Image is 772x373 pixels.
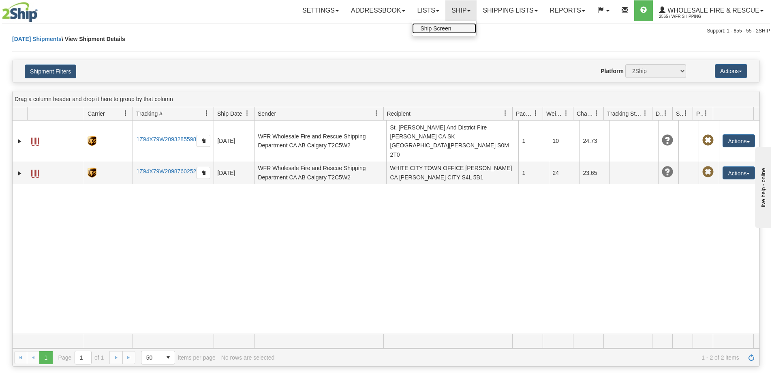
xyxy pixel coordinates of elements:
a: Charge filter column settings [590,106,603,120]
td: 24 [549,162,579,184]
button: Copy to clipboard [197,135,210,147]
td: 23.65 [579,162,609,184]
button: Shipment Filters [25,65,76,78]
span: Recipient [387,110,411,118]
span: Carrier [88,110,105,118]
span: 50 [146,354,157,362]
a: WHOLESALE FIRE & RESCUE 2565 / WFR Shipping [653,0,770,21]
img: logo2565.jpg [2,2,38,22]
a: Ship Screen [412,23,476,34]
div: No rows are selected [221,354,275,361]
img: 8 - UPS [88,136,96,146]
span: Delivery Status [656,110,663,118]
a: 1Z94X79W2093285598 [136,136,196,142]
a: Delivery Status filter column settings [659,106,672,120]
label: Platform [601,67,624,75]
span: WHOLESALE FIRE & RESCUE [665,7,759,14]
td: 24.73 [579,121,609,162]
span: 2565 / WFR Shipping [659,13,720,21]
a: Addressbook [345,0,411,21]
span: Sender [258,110,276,118]
span: Page of 1 [58,351,104,364]
a: Carrier filter column settings [119,106,133,120]
td: 1 [518,162,549,184]
button: Copy to clipboard [197,167,210,179]
a: Settings [296,0,345,21]
button: Actions [723,166,755,179]
a: [DATE] Shipments [12,36,62,42]
a: Tracking Status filter column settings [638,106,652,120]
a: Pickup Status filter column settings [699,106,713,120]
span: Tracking # [136,110,163,118]
iframe: chat widget [753,145,771,228]
span: Charge [577,110,594,118]
td: WFR Wholesale Fire and Rescue Shipping Department CA AB Calgary T2C5W2 [254,162,386,184]
span: Ship Date [217,110,242,118]
span: \ View Shipment Details [62,36,125,42]
div: live help - online [6,7,75,13]
span: Packages [516,110,533,118]
span: Unknown [662,135,673,146]
span: Pickup Not Assigned [702,166,714,178]
span: select [162,351,175,364]
div: grid grouping header [13,91,759,107]
button: Actions [715,64,747,78]
span: Shipment Issues [676,110,683,118]
a: Lists [411,0,445,21]
div: Support: 1 - 855 - 55 - 2SHIP [2,28,770,34]
a: Recipient filter column settings [498,106,512,120]
a: Shipment Issues filter column settings [679,106,693,120]
a: Packages filter column settings [529,106,543,120]
span: Pickup Status [696,110,703,118]
img: 8 - UPS [88,168,96,178]
td: St. [PERSON_NAME] And District Fire [PERSON_NAME] CA SK [GEOGRAPHIC_DATA][PERSON_NAME] S0M 2T0 [386,121,518,162]
a: Reports [544,0,591,21]
td: 1 [518,121,549,162]
a: Tracking # filter column settings [200,106,214,120]
a: Weight filter column settings [559,106,573,120]
td: [DATE] [214,162,254,184]
span: Tracking Status [607,110,642,118]
span: Page 1 [39,351,52,364]
a: Label [31,134,39,147]
input: Page 1 [75,351,91,364]
span: Pickup Not Assigned [702,135,714,146]
a: Ship [445,0,477,21]
td: WHITE CITY TOWN OFFICE [PERSON_NAME] CA [PERSON_NAME] CITY S4L 5B1 [386,162,518,184]
span: Page sizes drop down [141,351,175,364]
a: Expand [16,137,24,145]
span: 1 - 2 of 2 items [280,354,739,361]
span: Weight [546,110,563,118]
a: Shipping lists [477,0,543,21]
span: items per page [141,351,216,364]
span: Unknown [662,166,673,178]
a: Sender filter column settings [370,106,383,120]
td: 10 [549,121,579,162]
a: Expand [16,169,24,177]
span: Ship Screen [420,25,451,32]
td: [DATE] [214,121,254,162]
a: Ship Date filter column settings [240,106,254,120]
a: 1Z94X79W2098760252 [136,168,196,175]
a: Label [31,166,39,179]
td: WFR Wholesale Fire and Rescue Shipping Department CA AB Calgary T2C5W2 [254,121,386,162]
button: Actions [723,134,755,147]
a: Refresh [745,351,758,364]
